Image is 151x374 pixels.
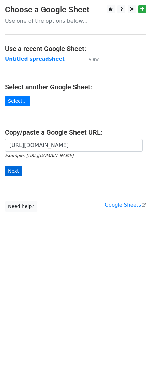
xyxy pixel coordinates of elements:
h4: Copy/paste a Google Sheet URL: [5,128,146,136]
a: Need help? [5,201,37,212]
a: Google Sheets [105,202,146,208]
input: Paste your Google Sheet URL here [5,139,143,152]
a: View [82,56,99,62]
input: Next [5,166,22,176]
h4: Use a recent Google Sheet: [5,45,146,53]
small: Example: [URL][DOMAIN_NAME] [5,153,73,158]
h4: Select another Google Sheet: [5,83,146,91]
a: Untitled spreadsheet [5,56,65,62]
small: View [89,57,99,62]
p: Use one of the options below... [5,17,146,24]
iframe: Chat Widget [118,342,151,374]
h3: Choose a Google Sheet [5,5,146,15]
a: Select... [5,96,30,106]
